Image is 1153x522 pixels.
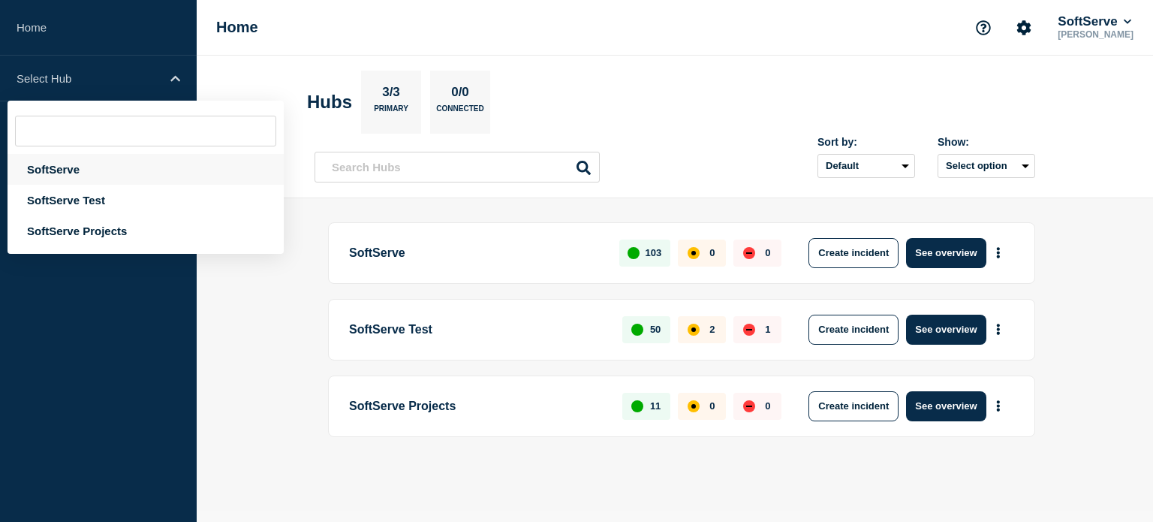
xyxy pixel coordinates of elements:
div: SoftServe [8,154,284,185]
p: 0 [765,400,770,412]
button: See overview [906,238,986,268]
p: 11 [650,400,661,412]
div: affected [688,247,700,259]
div: affected [688,400,700,412]
p: 2 [709,324,715,335]
div: SoftServe Projects [8,216,284,246]
p: SoftServe [349,238,602,268]
button: See overview [906,391,986,421]
p: 0/0 [446,85,475,104]
p: SoftServe Test [349,315,605,345]
p: 3/3 [377,85,406,104]
button: Select option [938,154,1035,178]
button: Account settings [1008,12,1040,44]
div: up [631,400,643,412]
div: down [743,400,755,412]
button: Create incident [808,391,899,421]
p: 0 [765,247,770,258]
div: down [743,247,755,259]
p: 50 [650,324,661,335]
div: up [631,324,643,336]
div: down [743,324,755,336]
div: Sort by: [817,136,915,148]
button: Create incident [808,315,899,345]
select: Sort by [817,154,915,178]
h2: Hubs [307,92,352,113]
button: Support [968,12,999,44]
p: 0 [709,247,715,258]
p: 1 [765,324,770,335]
input: Search Hubs [315,152,600,183]
p: [PERSON_NAME] [1055,29,1136,40]
button: Create incident [808,238,899,268]
h1: Home [216,19,258,36]
p: 103 [646,247,662,258]
button: More actions [989,315,1008,343]
div: Show: [938,136,1035,148]
p: Primary [374,104,408,120]
div: up [628,247,640,259]
button: See overview [906,315,986,345]
button: SoftServe [1055,14,1134,29]
button: More actions [989,392,1008,420]
button: More actions [989,239,1008,267]
p: 0 [709,400,715,412]
p: Select Hub [17,72,161,85]
p: Connected [436,104,483,120]
div: SoftServe Test [8,185,284,216]
div: affected [688,324,700,336]
p: SoftServe Projects [349,391,605,421]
